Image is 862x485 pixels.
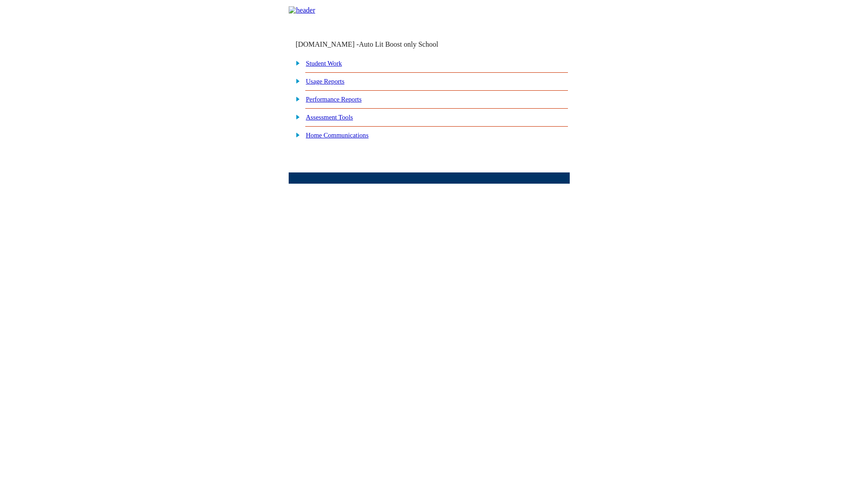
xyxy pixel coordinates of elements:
[306,60,342,67] a: Student Work
[306,132,369,139] a: Home Communications
[359,40,438,48] nobr: Auto Lit Boost only School
[291,131,300,139] img: plus.gif
[291,59,300,67] img: plus.gif
[306,96,361,103] a: Performance Reports
[289,6,315,14] img: header
[306,78,344,85] a: Usage Reports
[291,95,300,103] img: plus.gif
[291,77,300,85] img: plus.gif
[291,113,300,121] img: plus.gif
[306,114,353,121] a: Assessment Tools
[295,40,461,48] td: [DOMAIN_NAME] -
